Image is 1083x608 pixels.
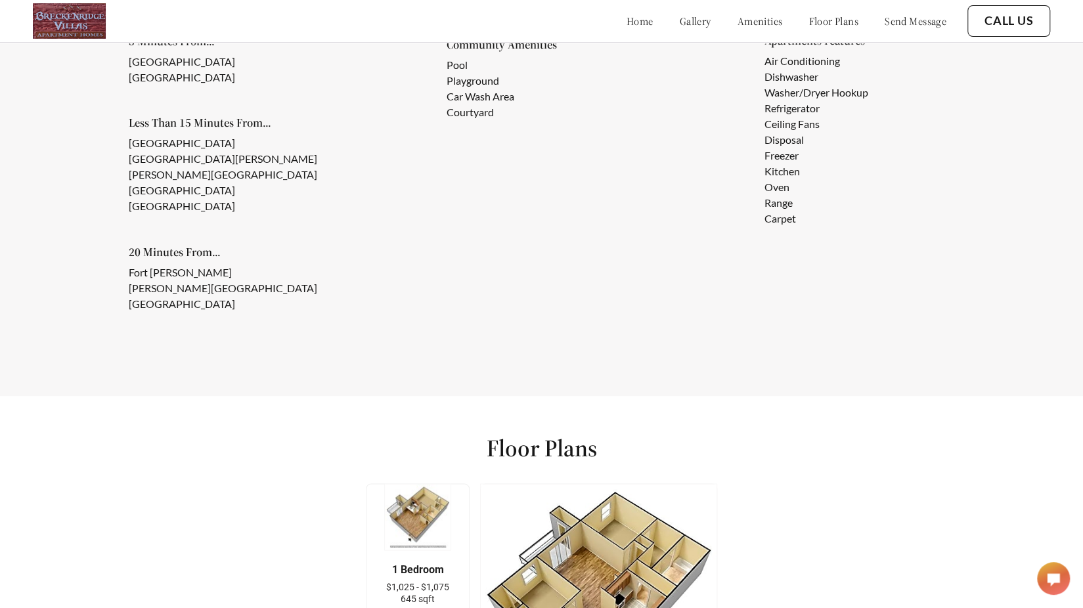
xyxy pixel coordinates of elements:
h5: 20 Minutes From... [129,246,338,257]
li: Car Wash Area [447,89,536,104]
li: [GEOGRAPHIC_DATA][PERSON_NAME] [129,151,317,167]
a: gallery [680,14,711,28]
li: Dishwasher [764,69,868,85]
button: Call Us [967,5,1050,37]
a: amenities [738,14,783,28]
h5: 5 Minutes From... [129,35,256,47]
li: Pool [447,57,536,73]
div: 1 Bedroom [386,563,449,575]
li: Refrigerator [764,100,868,116]
a: home [627,14,653,28]
h5: Less Than 15 Minutes From... [129,117,338,129]
h5: Apartments Features [764,35,889,47]
li: Disposal [764,132,868,148]
a: floor plans [808,14,858,28]
a: Call Us [984,14,1033,28]
li: Ceiling Fans [764,116,868,132]
li: [GEOGRAPHIC_DATA] [129,54,235,70]
li: [GEOGRAPHIC_DATA] [129,70,235,85]
a: send message [885,14,946,28]
li: Playground [447,73,536,89]
li: Fort [PERSON_NAME] [129,264,317,280]
li: Washer/Dryer Hookup [764,85,868,100]
img: logo.png [33,3,106,39]
li: Air Conditioning [764,53,868,69]
li: [GEOGRAPHIC_DATA] [129,135,317,151]
img: example [384,483,451,550]
li: [PERSON_NAME][GEOGRAPHIC_DATA] [129,280,317,295]
li: Range [764,195,868,211]
li: [GEOGRAPHIC_DATA] [129,295,317,311]
li: Kitchen [764,163,868,179]
h5: Community Amenities [447,39,557,51]
li: Courtyard [447,104,536,120]
li: [GEOGRAPHIC_DATA] [129,198,317,214]
li: Oven [764,179,868,195]
li: [PERSON_NAME][GEOGRAPHIC_DATA] [129,167,317,183]
li: Freezer [764,148,868,163]
li: [GEOGRAPHIC_DATA] [129,183,317,198]
li: Carpet [764,211,868,227]
h1: Floor Plans [487,433,597,462]
span: $1,025 - $1,075 [386,581,449,592]
span: 645 sqft [401,593,435,603]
